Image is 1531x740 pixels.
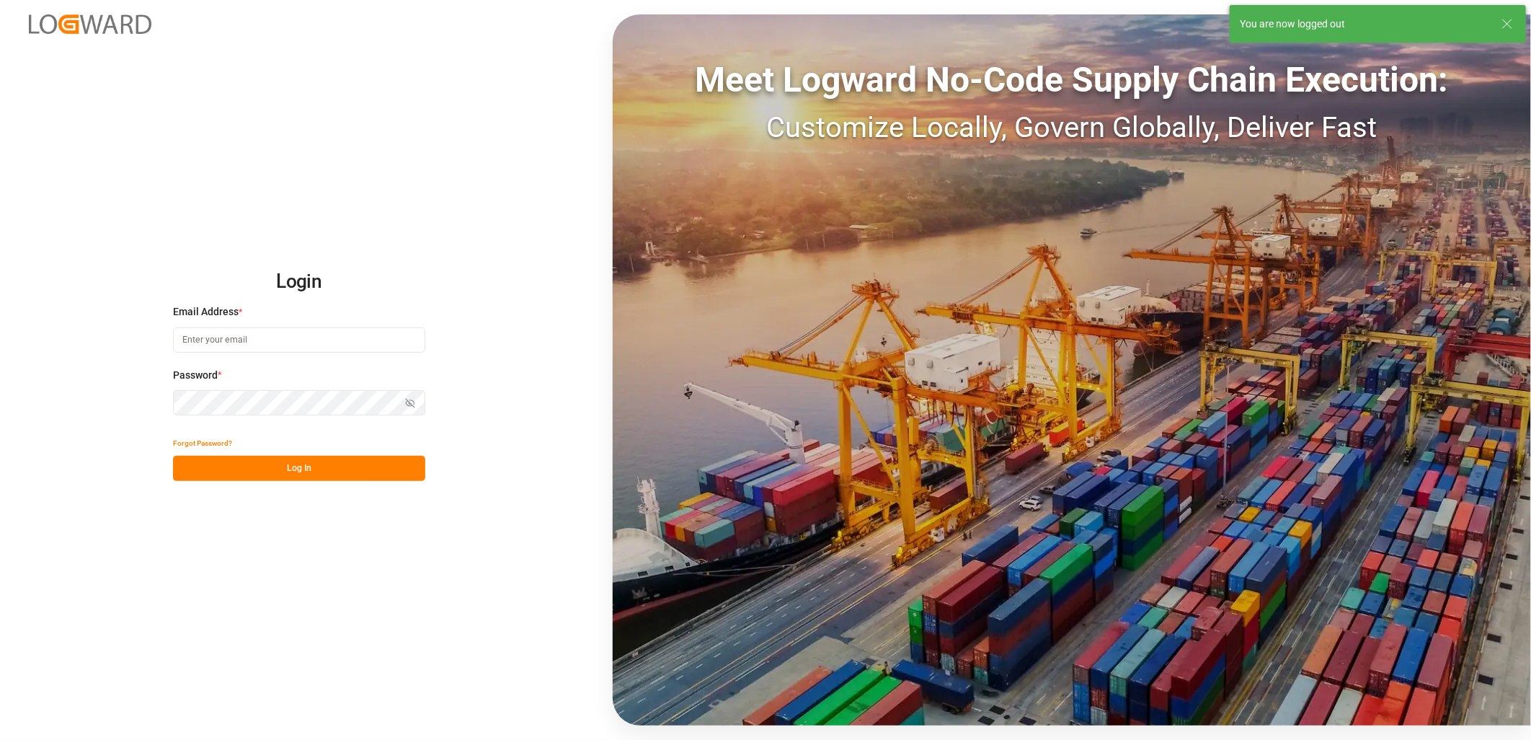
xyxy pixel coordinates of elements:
div: You are now logged out [1240,17,1488,32]
input: Enter your email [173,327,425,353]
button: Forgot Password? [173,431,232,456]
span: Password [173,368,218,383]
div: Customize Locally, Govern Globally, Deliver Fast [613,106,1531,149]
span: Email Address [173,304,239,320]
button: Log In [173,456,425,481]
img: Logward_new_orange.png [29,14,151,34]
h2: Login [173,259,425,305]
div: Meet Logward No-Code Supply Chain Execution: [613,54,1531,106]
